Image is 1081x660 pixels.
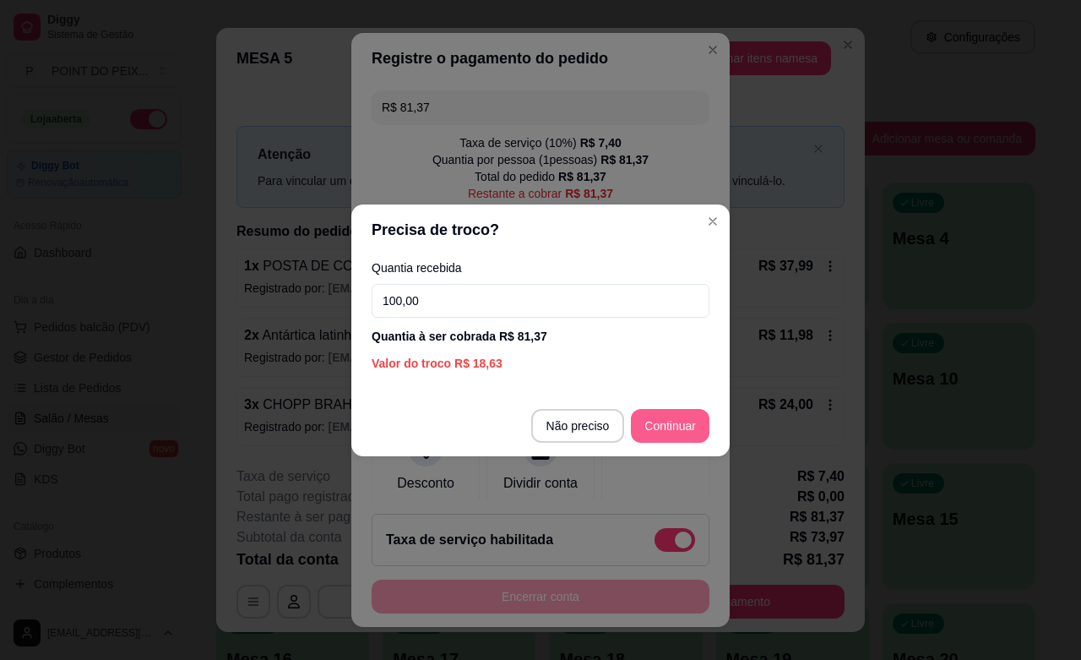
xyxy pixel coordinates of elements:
[351,205,730,255] header: Precisa de troco?
[372,262,709,274] label: Quantia recebida
[631,409,709,443] button: Continuar
[699,208,726,235] button: Close
[372,328,709,345] div: Quantia à ser cobrada R$ 81,37
[372,355,709,372] div: Valor do troco R$ 18,63
[531,409,625,443] button: Não preciso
